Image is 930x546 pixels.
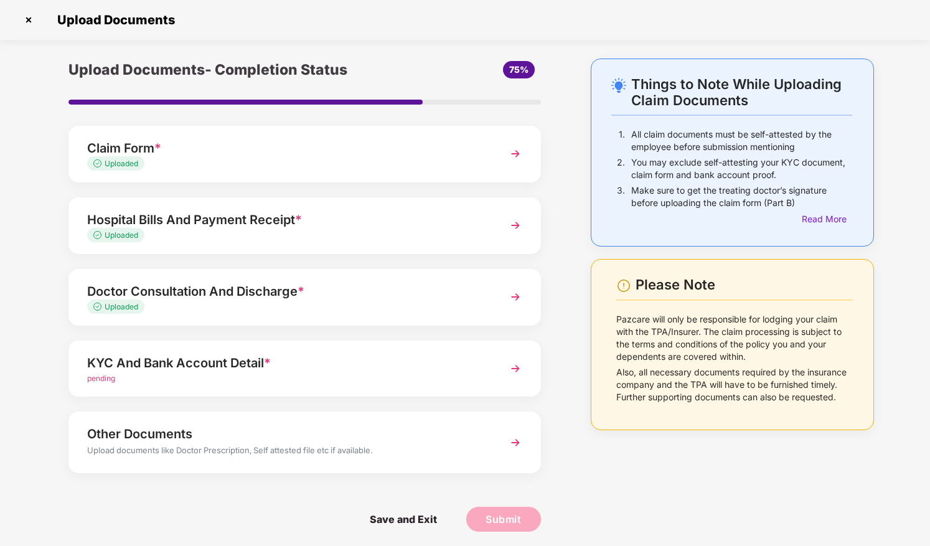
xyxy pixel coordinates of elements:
div: Upload Documents- Completion Status [68,59,383,81]
img: svg+xml;base64,PHN2ZyB4bWxucz0iaHR0cDovL3d3dy53My5vcmcvMjAwMC9zdmciIHdpZHRoPSIyNC4wOTMiIGhlaWdodD... [611,78,626,93]
button: Submit [466,507,541,532]
p: All claim documents must be self-attested by the employee before submission mentioning [631,128,852,153]
div: Things to Note While Uploading Claim Documents [631,76,852,108]
span: Uploaded [105,302,138,311]
img: svg+xml;base64,PHN2ZyBpZD0iTmV4dCIgeG1sbnM9Imh0dHA6Ly93d3cudzMub3JnLzIwMDAvc3ZnIiB3aWR0aD0iMzYiIG... [504,286,527,308]
p: Pazcare will only be responsible for lodging your claim with the TPA/Insurer. The claim processin... [616,313,852,363]
span: Save and Exit [357,507,449,532]
img: svg+xml;base64,PHN2ZyB4bWxucz0iaHR0cDovL3d3dy53My5vcmcvMjAwMC9zdmciIHdpZHRoPSIxMy4zMzMiIGhlaWdodD... [93,159,105,167]
div: Hospital Bills And Payment Receipt [87,210,486,230]
span: Uploaded [105,159,138,168]
img: svg+xml;base64,PHN2ZyBpZD0iTmV4dCIgeG1sbnM9Imh0dHA6Ly93d3cudzMub3JnLzIwMDAvc3ZnIiB3aWR0aD0iMzYiIG... [504,214,527,237]
div: KYC And Bank Account Detail [87,353,486,373]
p: 2. [617,156,625,181]
div: Upload documents like Doctor Prescription, Self attested file etc if available. [87,444,486,460]
img: svg+xml;base64,PHN2ZyB4bWxucz0iaHR0cDovL3d3dy53My5vcmcvMjAwMC9zdmciIHdpZHRoPSIxMy4zMzMiIGhlaWdodD... [93,303,105,311]
img: svg+xml;base64,PHN2ZyBpZD0iTmV4dCIgeG1sbnM9Imh0dHA6Ly93d3cudzMub3JnLzIwMDAvc3ZnIiB3aWR0aD0iMzYiIG... [504,357,527,380]
span: Uploaded [105,230,138,240]
p: You may exclude self-attesting your KYC document, claim form and bank account proof. [631,156,852,181]
p: Make sure to get the treating doctor’s signature before uploading the claim form (Part B) [631,184,852,209]
img: svg+xml;base64,PHN2ZyB4bWxucz0iaHR0cDovL3d3dy53My5vcmcvMjAwMC9zdmciIHdpZHRoPSIxMy4zMzMiIGhlaWdodD... [93,231,105,239]
img: svg+xml;base64,PHN2ZyBpZD0iTmV4dCIgeG1sbnM9Imh0dHA6Ly93d3cudzMub3JnLzIwMDAvc3ZnIiB3aWR0aD0iMzYiIG... [504,431,527,454]
p: 3. [617,184,625,209]
div: Other Documents [87,424,486,444]
div: Read More [802,212,852,226]
div: Doctor Consultation And Discharge [87,281,486,301]
p: 1. [619,128,625,153]
div: Please Note [636,276,852,293]
span: Upload Documents [45,12,181,27]
img: svg+xml;base64,PHN2ZyBpZD0iTmV4dCIgeG1sbnM9Imh0dHA6Ly93d3cudzMub3JnLzIwMDAvc3ZnIiB3aWR0aD0iMzYiIG... [504,143,527,165]
div: Claim Form [87,138,486,158]
p: Also, all necessary documents required by the insurance company and the TPA will have to be furni... [616,366,852,403]
span: pending [87,374,115,383]
img: svg+xml;base64,PHN2ZyBpZD0iV2FybmluZ18tXzI0eDI0IiBkYXRhLW5hbWU9Ildhcm5pbmcgLSAyNHgyNCIgeG1sbnM9Im... [616,278,631,293]
span: 75% [509,64,528,75]
img: svg+xml;base64,PHN2ZyBpZD0iQ3Jvc3MtMzJ4MzIiIHhtbG5zPSJodHRwOi8vd3d3LnczLm9yZy8yMDAwL3N2ZyIgd2lkdG... [19,10,39,30]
